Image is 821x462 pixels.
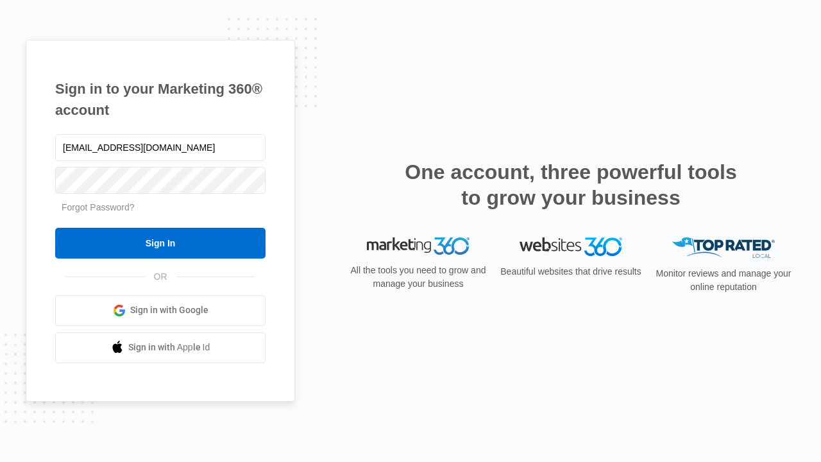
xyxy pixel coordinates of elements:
[520,237,622,256] img: Websites 360
[145,270,176,284] span: OR
[128,341,210,354] span: Sign in with Apple Id
[55,295,266,326] a: Sign in with Google
[55,228,266,259] input: Sign In
[55,134,266,161] input: Email
[499,265,643,278] p: Beautiful websites that drive results
[55,332,266,363] a: Sign in with Apple Id
[672,237,775,259] img: Top Rated Local
[130,304,208,317] span: Sign in with Google
[55,78,266,121] h1: Sign in to your Marketing 360® account
[401,159,741,210] h2: One account, three powerful tools to grow your business
[62,202,135,212] a: Forgot Password?
[346,264,490,291] p: All the tools you need to grow and manage your business
[367,237,470,255] img: Marketing 360
[652,267,795,294] p: Monitor reviews and manage your online reputation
